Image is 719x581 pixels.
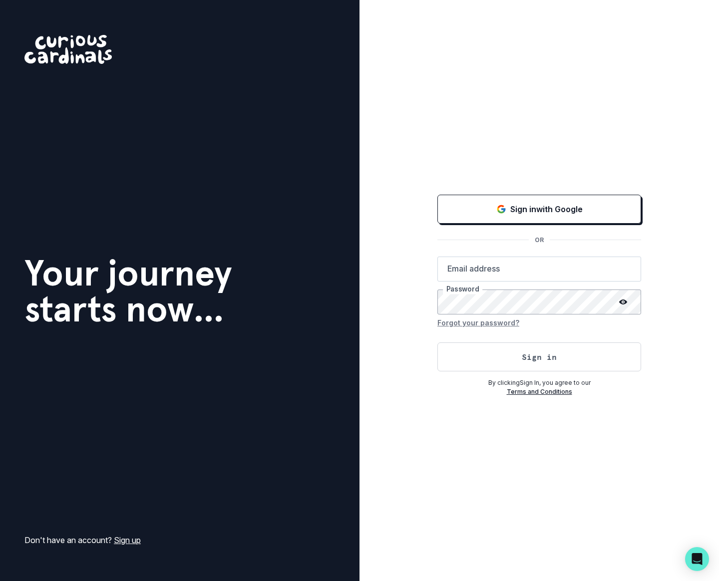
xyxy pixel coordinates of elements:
p: By clicking Sign In , you agree to our [437,378,641,387]
h1: Your journey starts now... [24,255,232,327]
img: Curious Cardinals Logo [24,35,112,64]
p: Don't have an account? [24,534,141,546]
button: Sign in with Google (GSuite) [437,195,641,224]
button: Forgot your password? [437,314,519,330]
p: Sign in with Google [510,203,583,215]
div: Open Intercom Messenger [685,547,709,571]
p: OR [529,236,550,245]
a: Terms and Conditions [507,388,572,395]
a: Sign up [114,535,141,545]
button: Sign in [437,342,641,371]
